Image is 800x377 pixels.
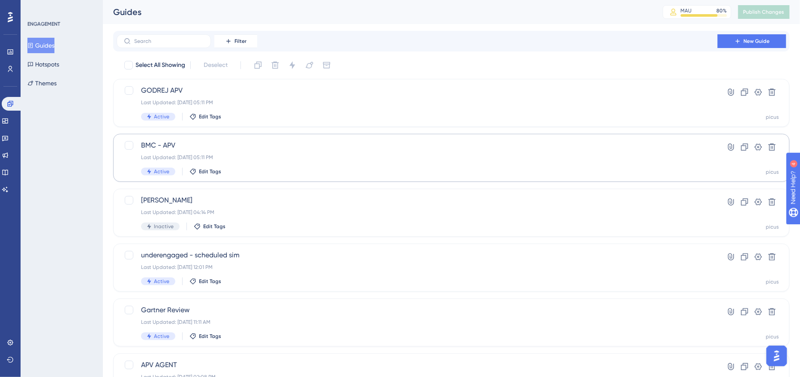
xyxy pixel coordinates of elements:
[113,6,641,18] div: Guides
[204,60,228,70] span: Deselect
[20,2,54,12] span: Need Help?
[235,38,247,45] span: Filter
[27,75,57,91] button: Themes
[60,4,62,11] div: 4
[189,168,221,175] button: Edit Tags
[141,319,693,326] div: Last Updated: [DATE] 11:11 AM
[154,223,174,230] span: Inactive
[154,333,169,340] span: Active
[194,223,226,230] button: Edit Tags
[141,195,693,205] span: [PERSON_NAME]
[141,154,693,161] div: Last Updated: [DATE] 05:11 PM
[766,114,779,121] div: picus
[717,7,727,14] div: 80 %
[141,305,693,315] span: Gartner Review
[141,99,693,106] div: Last Updated: [DATE] 05:11 PM
[141,85,693,96] span: GODREJ APV
[203,223,226,230] span: Edit Tags
[718,34,786,48] button: New Guide
[189,278,221,285] button: Edit Tags
[27,21,60,27] div: ENGAGEMENT
[134,38,204,44] input: Search
[189,113,221,120] button: Edit Tags
[744,38,770,45] span: New Guide
[681,7,692,14] div: MAU
[766,169,779,175] div: picus
[141,360,693,370] span: APV AGENT
[766,333,779,340] div: picus
[199,113,221,120] span: Edit Tags
[27,57,59,72] button: Hotspots
[154,113,169,120] span: Active
[199,333,221,340] span: Edit Tags
[738,5,790,19] button: Publish Changes
[766,278,779,285] div: picus
[141,264,693,271] div: Last Updated: [DATE] 12:01 PM
[764,343,790,369] iframe: UserGuiding AI Assistant Launcher
[199,278,221,285] span: Edit Tags
[214,34,257,48] button: Filter
[199,168,221,175] span: Edit Tags
[135,60,185,70] span: Select All Showing
[141,140,693,151] span: BMC - APV
[196,57,235,73] button: Deselect
[141,250,693,260] span: underengaged - scheduled sim
[27,38,54,53] button: Guides
[766,223,779,230] div: picus
[189,333,221,340] button: Edit Tags
[154,278,169,285] span: Active
[154,168,169,175] span: Active
[141,209,693,216] div: Last Updated: [DATE] 04:14 PM
[743,9,785,15] span: Publish Changes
